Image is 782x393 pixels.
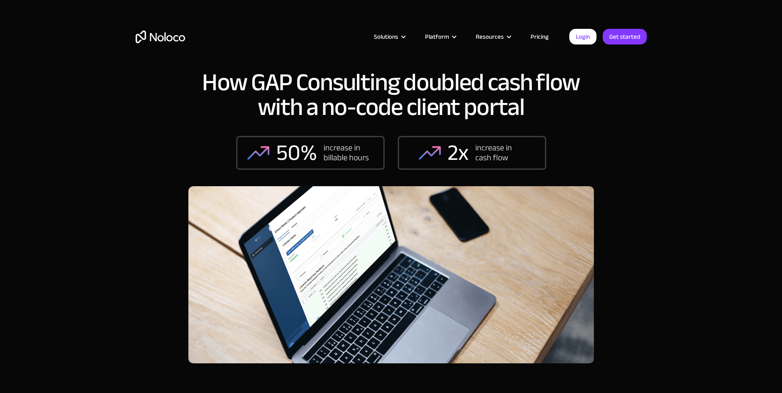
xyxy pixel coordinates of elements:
a: Get started [603,29,647,44]
div: 2x [448,140,469,165]
a: Pricing [520,31,559,42]
div: increase in cash flow [475,143,525,163]
div: Platform [425,31,449,42]
div: Solutions [374,31,398,42]
div: 50% [276,140,317,165]
div: Resources [476,31,504,42]
div: increase in billable hours [324,143,373,163]
div: Resources [465,31,520,42]
div: Platform [415,31,465,42]
a: home [136,30,185,43]
a: Login [569,29,596,44]
div: Solutions [364,31,415,42]
h1: How GAP Consulting doubled cash flow with a no-code client portal [188,70,594,119]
